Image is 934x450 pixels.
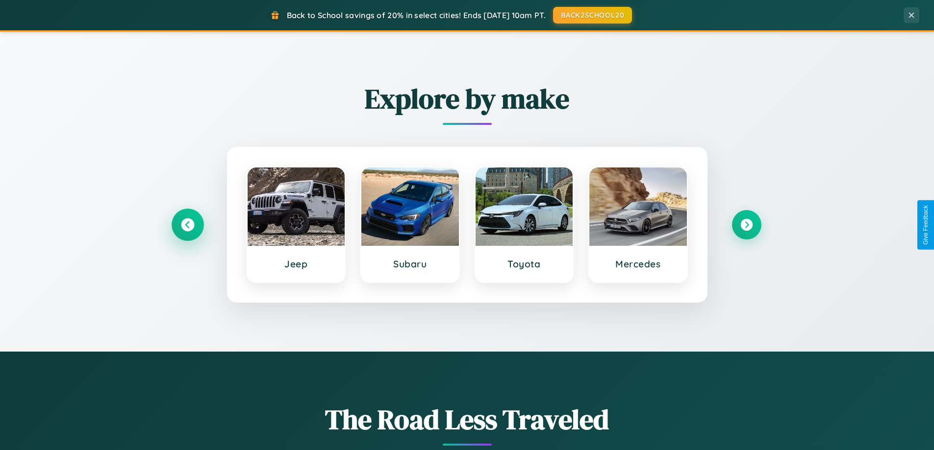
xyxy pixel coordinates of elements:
[287,10,546,20] span: Back to School savings of 20% in select cities! Ends [DATE] 10am PT.
[553,7,632,24] button: BACK2SCHOOL20
[173,80,761,118] h2: Explore by make
[173,401,761,438] h1: The Road Less Traveled
[485,258,563,270] h3: Toyota
[257,258,335,270] h3: Jeep
[922,205,929,245] div: Give Feedback
[371,258,449,270] h3: Subaru
[599,258,677,270] h3: Mercedes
